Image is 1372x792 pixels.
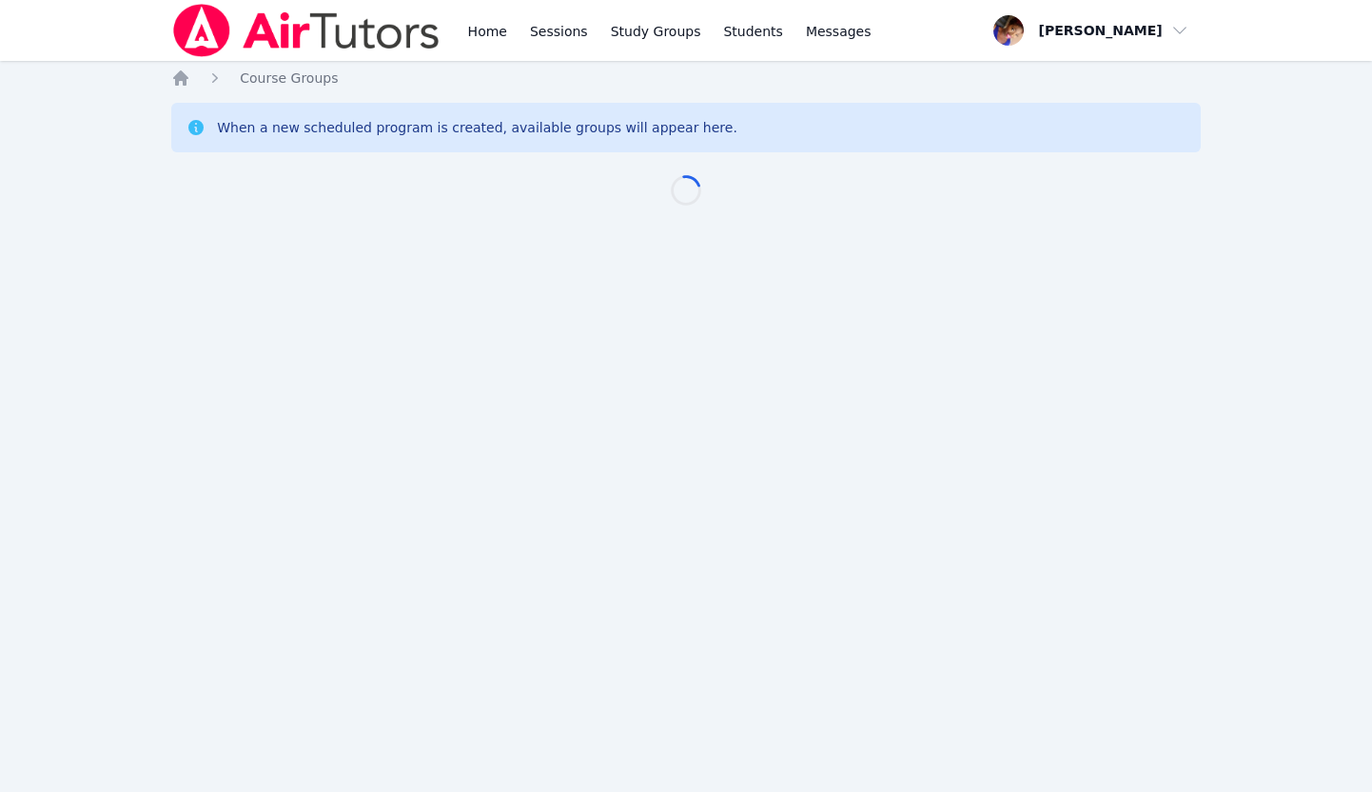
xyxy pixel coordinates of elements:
span: Messages [806,22,872,41]
nav: Breadcrumb [171,69,1201,88]
div: When a new scheduled program is created, available groups will appear here. [217,118,737,137]
img: Air Tutors [171,4,441,57]
span: Course Groups [240,70,338,86]
a: Course Groups [240,69,338,88]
